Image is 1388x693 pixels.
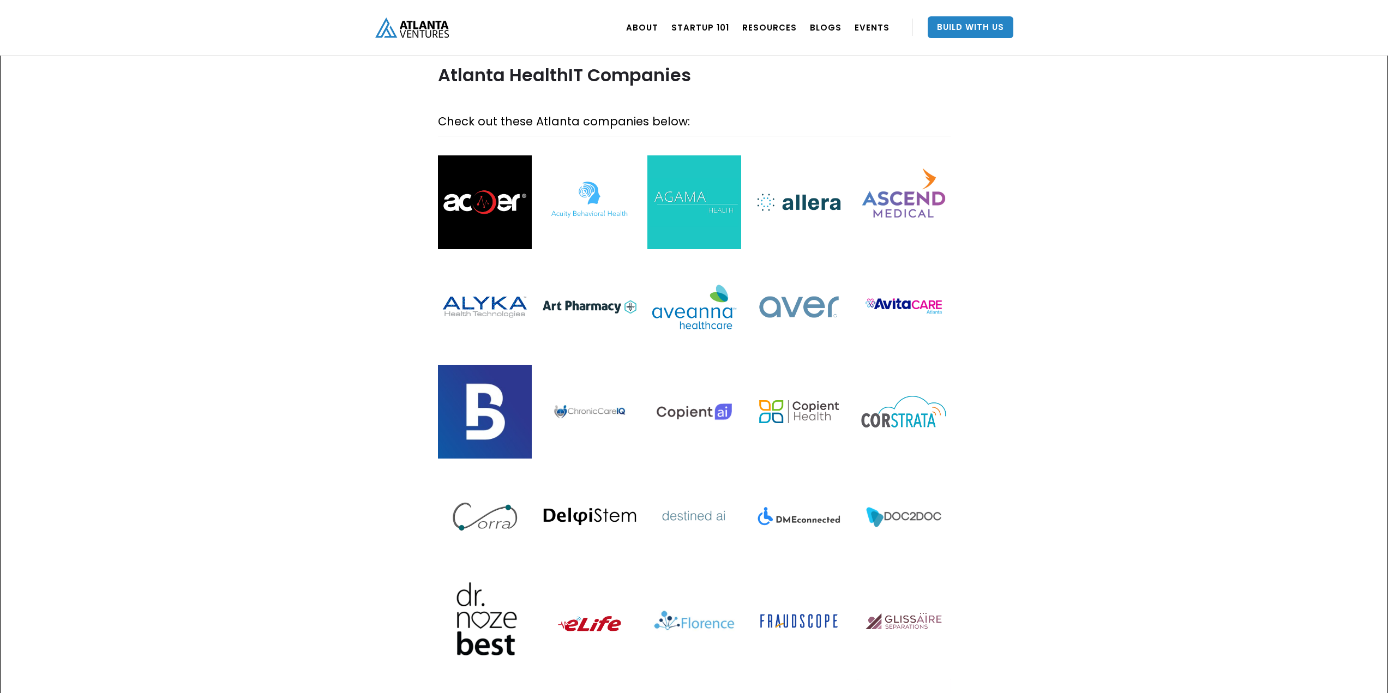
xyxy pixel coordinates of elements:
img: Art Pharmacy logo [543,260,636,354]
img: ascend medical logo [857,155,951,249]
img: Fraudscope logo [752,574,846,668]
img: corra logo [438,469,532,563]
img: DOC2DOC logo [857,469,951,563]
p: Check out these Atlanta companies below: [438,113,951,130]
img: agama health [647,155,741,249]
img: dme connected logo [752,469,846,563]
img: benepower logo [438,365,532,459]
a: EVENTS [855,12,890,43]
img: acoer logo [438,155,532,249]
img: destined ai logo [647,469,741,563]
a: BLOGS [810,12,842,43]
img: CorStrata [857,365,951,459]
img: glissaire logo [857,574,951,668]
img: Coordinated Care Inc logo [543,365,636,459]
img: Copientai logo [647,365,741,459]
a: Startup 101 [671,12,729,43]
img: avita care logo [857,260,951,354]
img: copient Health logo [752,365,846,459]
a: ABOUT [626,12,658,43]
img: eLife logo [543,574,636,668]
img: Acuity Behavioral Health Logo [543,155,636,249]
a: Build With Us [928,16,1013,38]
img: dr noze best logo [438,574,532,668]
img: aveanna healthcare logo [647,260,741,354]
a: RESOURCES [742,12,797,43]
img: delphi stem logo [543,469,636,563]
img: florence hc logo [647,574,741,668]
img: Allera Logo [752,155,846,249]
h2: Atlanta HealthIT Companies [438,65,951,85]
img: Alyka Logo [438,260,532,354]
img: Aver logo [752,260,846,354]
